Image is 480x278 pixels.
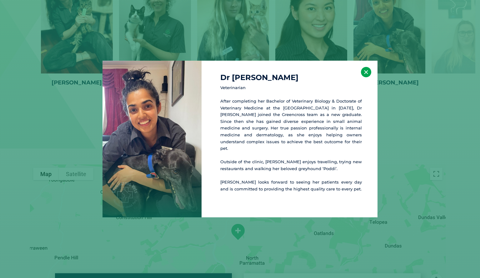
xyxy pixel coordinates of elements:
[220,179,362,192] p: [PERSON_NAME] looks forward to seeing her patients every day and is committed to providing the hi...
[361,67,371,77] button: ×
[220,98,362,152] p: After completing her Bachelor of Veterinary Biology & Doctorate of Veterinary Medicine at the [GE...
[220,159,362,172] p: Outside of the clinic, [PERSON_NAME] enjoys travelling, trying new restaurants and walking her be...
[220,84,362,91] p: Veterinarian
[220,74,362,81] h4: Dr [PERSON_NAME]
